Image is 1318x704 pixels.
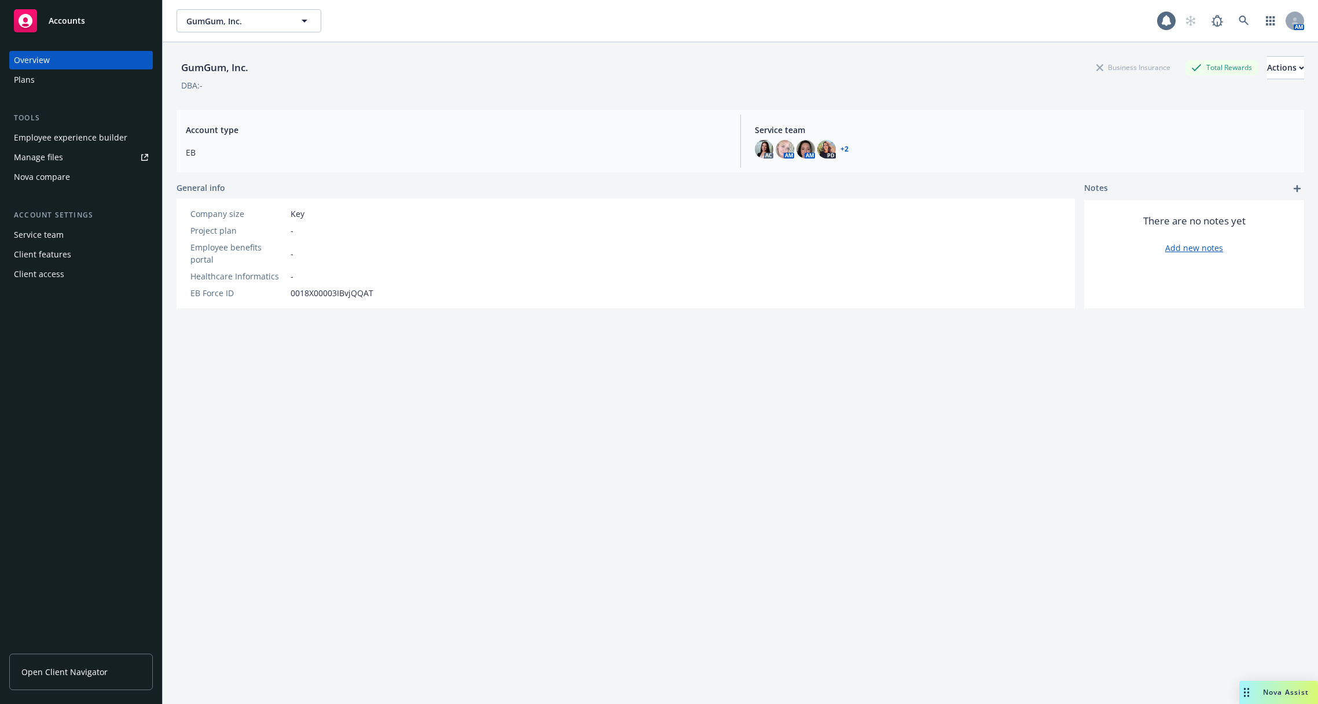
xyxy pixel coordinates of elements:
span: EB [186,146,726,159]
div: Healthcare Informatics [190,270,286,282]
span: Key [291,208,304,220]
span: GumGum, Inc. [186,15,287,27]
div: Plans [14,71,35,89]
div: EB Force ID [190,287,286,299]
div: DBA: - [181,79,203,91]
span: - [291,270,293,282]
a: Nova compare [9,168,153,186]
div: Employee benefits portal [190,241,286,266]
div: Client access [14,265,64,283]
a: Add new notes [1165,242,1223,254]
span: Accounts [49,16,85,25]
a: Search [1232,9,1255,32]
div: Client features [14,245,71,264]
a: Start snowing [1179,9,1202,32]
span: - [291,224,293,237]
div: Company size [190,208,286,220]
button: GumGum, Inc. [177,9,321,32]
a: Report a Bug [1206,9,1229,32]
a: Switch app [1259,9,1282,32]
img: photo [776,140,794,159]
span: General info [177,182,225,194]
a: Employee experience builder [9,128,153,147]
a: add [1290,182,1304,196]
div: Nova compare [14,168,70,186]
a: Client access [9,265,153,283]
span: Service team [755,124,1295,136]
div: Drag to move [1239,681,1254,704]
span: 0018X00003IBvjQQAT [291,287,373,299]
button: Actions [1267,56,1304,79]
span: There are no notes yet [1143,214,1246,228]
div: Overview [14,51,50,69]
img: photo [755,140,773,159]
a: Manage files [9,148,153,167]
span: Account type [186,124,726,136]
a: Overview [9,51,153,69]
img: photo [796,140,815,159]
div: Total Rewards [1185,60,1258,75]
div: GumGum, Inc. [177,60,253,75]
a: +2 [840,146,849,153]
a: Plans [9,71,153,89]
span: Nova Assist [1263,687,1309,697]
div: Tools [9,112,153,124]
a: Accounts [9,5,153,37]
div: Business Insurance [1091,60,1176,75]
span: Notes [1084,182,1108,196]
div: Account settings [9,209,153,221]
div: Manage files [14,148,63,167]
div: Actions [1267,57,1304,79]
a: Service team [9,226,153,244]
div: Service team [14,226,64,244]
button: Nova Assist [1239,681,1318,704]
span: - [291,248,293,260]
img: photo [817,140,836,159]
div: Employee experience builder [14,128,127,147]
span: Open Client Navigator [21,666,108,678]
div: Project plan [190,224,286,237]
a: Client features [9,245,153,264]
